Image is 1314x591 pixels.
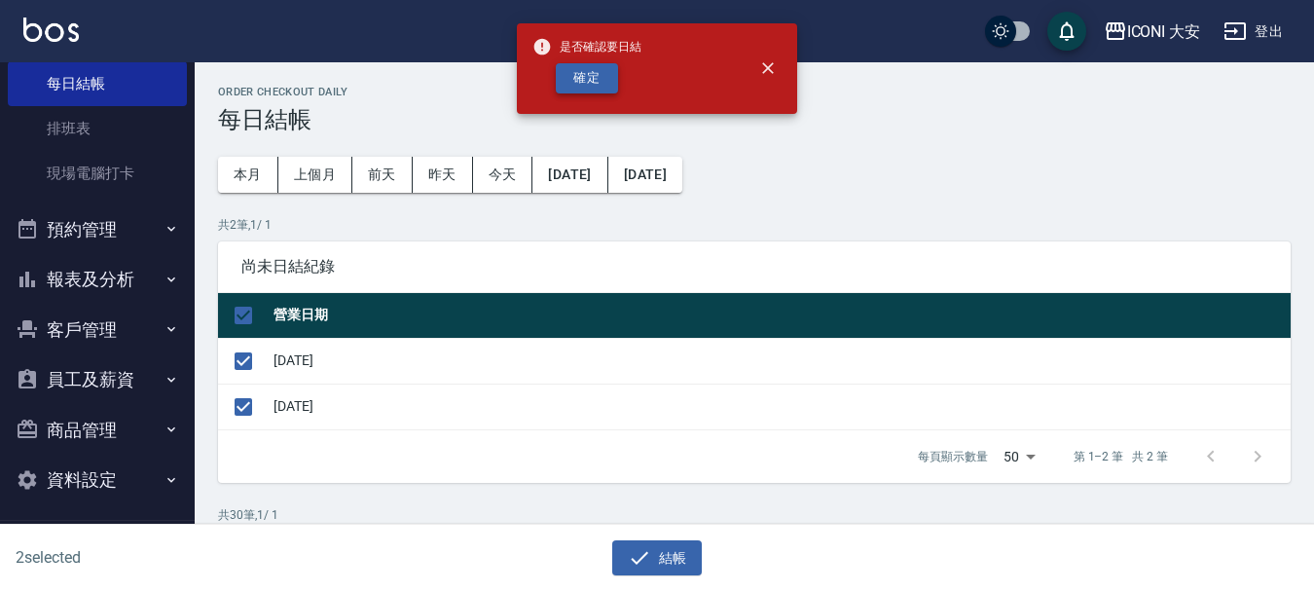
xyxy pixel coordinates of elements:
a: 每日結帳 [8,61,187,106]
button: 今天 [473,157,533,193]
button: 確定 [556,63,618,93]
button: save [1047,12,1086,51]
button: 前天 [352,157,413,193]
button: ICONI 大安 [1096,12,1209,52]
div: 50 [996,430,1042,483]
span: 是否確認要日結 [532,37,641,56]
button: [DATE] [608,157,682,193]
button: 客戶管理 [8,305,187,355]
a: 排班表 [8,106,187,151]
h6: 2 selected [16,545,325,570]
td: [DATE] [269,384,1291,429]
img: Logo [23,18,79,42]
button: 登出 [1216,14,1291,50]
p: 每頁顯示數量 [918,448,988,465]
button: 資料設定 [8,455,187,505]
button: 結帳 [612,540,703,576]
td: [DATE] [269,338,1291,384]
p: 共 30 筆, 1 / 1 [218,506,1291,524]
th: 營業日期 [269,293,1291,339]
a: 現場電腦打卡 [8,151,187,196]
button: 預約管理 [8,204,187,255]
button: 報表及分析 [8,254,187,305]
p: 第 1–2 筆 共 2 筆 [1074,448,1168,465]
button: 員工及薪資 [8,354,187,405]
p: 共 2 筆, 1 / 1 [218,216,1291,234]
button: 上個月 [278,157,352,193]
button: [DATE] [532,157,607,193]
button: 昨天 [413,157,473,193]
div: ICONI 大安 [1127,19,1201,44]
h2: Order checkout daily [218,86,1291,98]
h3: 每日結帳 [218,106,1291,133]
button: close [747,47,789,90]
button: 本月 [218,157,278,193]
button: 商品管理 [8,405,187,456]
span: 尚未日結紀錄 [241,257,1267,277]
